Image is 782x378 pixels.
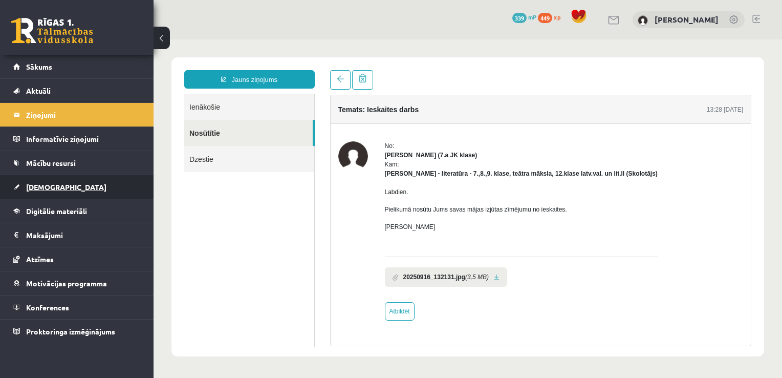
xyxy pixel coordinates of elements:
[231,102,504,111] div: No:
[250,233,312,242] b: 20250916_132131.jpg
[655,14,719,25] a: [PERSON_NAME]
[26,223,141,247] legend: Maksājumi
[26,158,76,167] span: Mācību resursi
[185,66,266,74] h4: Temats: Ieskaites darbs
[13,296,141,319] a: Konferences
[31,31,161,49] a: Jauns ziņojums
[13,271,141,295] a: Motivācijas programma
[13,320,141,343] a: Proktoringa izmēģinājums
[13,127,141,151] a: Informatīvie ziņojumi
[11,18,93,44] a: Rīgas 1. Tālmācības vidusskola
[638,15,648,26] img: Paula Ozoliņa
[13,175,141,199] a: [DEMOGRAPHIC_DATA]
[231,112,324,119] strong: [PERSON_NAME] (7.a JK klase)
[231,183,504,192] p: [PERSON_NAME]
[231,148,504,157] p: Labdien.
[13,151,141,175] a: Mācību resursi
[512,13,527,23] span: 339
[13,79,141,102] a: Aktuāli
[553,66,590,75] div: 13:28 [DATE]
[26,255,54,264] span: Atzīmes
[13,199,141,223] a: Digitālie materiāli
[13,103,141,127] a: Ziņojumi
[512,13,536,21] a: 339 mP
[185,102,214,132] img: Paula Ozoliņa
[31,107,161,133] a: Dzēstie
[31,54,161,80] a: Ienākošie
[26,303,69,312] span: Konferences
[31,80,159,107] a: Nosūtītie
[26,327,115,336] span: Proktoringa izmēģinājums
[538,13,566,21] a: 449 xp
[26,103,141,127] legend: Ziņojumi
[13,55,141,78] a: Sākums
[231,120,504,139] div: Kam:
[231,165,504,175] p: Pielikumā nosūtu Jums savas mājas izjūtas zīmējumu no ieskaites.
[13,223,141,247] a: Maksājumi
[26,127,141,151] legend: Informatīvie ziņojumi
[26,279,107,288] span: Motivācijas programma
[26,62,52,71] span: Sākums
[26,86,51,95] span: Aktuāli
[528,13,536,21] span: mP
[554,13,560,21] span: xp
[231,131,504,138] strong: [PERSON_NAME] - literatūra - 7.,8.,9. klase, teātra māksla, 12.klase latv.val. un lit.II (Skolotājs)
[26,182,106,192] span: [DEMOGRAPHIC_DATA]
[312,233,335,242] i: (3,5 MB)
[538,13,552,23] span: 449
[13,247,141,271] a: Atzīmes
[26,206,87,216] span: Digitālie materiāli
[231,263,261,281] a: Atbildēt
